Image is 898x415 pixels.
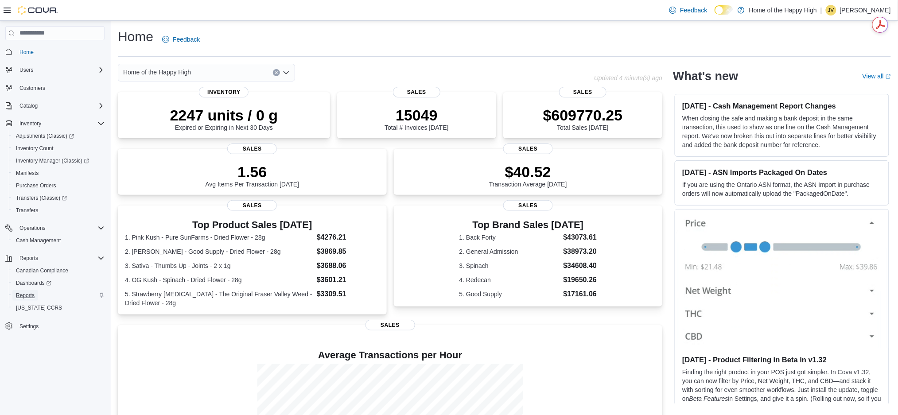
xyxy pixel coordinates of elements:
[12,278,55,288] a: Dashboards
[393,87,441,97] span: Sales
[503,200,553,211] span: Sales
[19,120,41,127] span: Inventory
[19,66,33,74] span: Users
[16,132,74,140] span: Adjustments (Classic)
[12,155,93,166] a: Inventory Manager (Classic)
[16,101,41,111] button: Catalog
[886,74,891,79] svg: External link
[16,118,105,129] span: Inventory
[16,321,42,332] a: Settings
[16,304,62,311] span: [US_STATE] CCRS
[543,106,623,131] div: Total Sales [DATE]
[170,106,278,131] div: Expired or Expiring in Next 30 Days
[125,220,380,230] h3: Top Product Sales [DATE]
[666,1,711,19] a: Feedback
[125,275,313,284] dt: 4. OG Kush - Spinach - Dried Flower - 28g
[317,275,380,285] dd: $3601.21
[543,106,623,124] p: $609770.25
[159,31,203,48] a: Feedback
[459,261,560,270] dt: 3. Spinach
[489,163,567,181] p: $40.52
[2,100,108,112] button: Catalog
[564,260,597,271] dd: $34608.40
[16,223,49,233] button: Operations
[317,246,380,257] dd: $3869.85
[16,118,45,129] button: Inventory
[682,114,882,149] p: When closing the safe and making a bank deposit in the same transaction, this used to show as one...
[16,182,56,189] span: Purchase Orders
[12,290,38,301] a: Reports
[16,253,42,264] button: Reports
[2,252,108,264] button: Reports
[16,223,105,233] span: Operations
[199,87,249,97] span: Inventory
[16,207,38,214] span: Transfers
[9,179,108,192] button: Purchase Orders
[682,355,882,364] h3: [DATE] - Product Filtering in Beta in v1.32
[2,64,108,76] button: Users
[9,234,108,247] button: Cash Management
[16,47,37,58] a: Home
[205,163,299,188] div: Avg Items Per Transaction [DATE]
[12,168,105,178] span: Manifests
[12,143,105,154] span: Inventory Count
[673,69,738,83] h2: What's new
[16,320,105,331] span: Settings
[12,193,70,203] a: Transfers (Classic)
[9,142,108,155] button: Inventory Count
[9,277,108,289] a: Dashboards
[503,144,553,154] span: Sales
[12,235,64,246] a: Cash Management
[173,35,200,44] span: Feedback
[459,233,560,242] dt: 1. Back Forty
[385,106,448,124] p: 15049
[16,101,105,111] span: Catalog
[2,319,108,332] button: Settings
[489,163,567,188] div: Transaction Average [DATE]
[459,290,560,299] dt: 5. Good Supply
[19,323,39,330] span: Settings
[12,205,42,216] a: Transfers
[125,247,313,256] dt: 2. [PERSON_NAME] - Good Supply - Dried Flower - 28g
[9,264,108,277] button: Canadian Compliance
[9,289,108,302] button: Reports
[16,237,61,244] span: Cash Management
[12,131,78,141] a: Adjustments (Classic)
[12,180,105,191] span: Purchase Orders
[19,85,45,92] span: Customers
[9,130,108,142] a: Adjustments (Classic)
[19,225,46,232] span: Operations
[715,5,733,15] input: Dark Mode
[564,275,597,285] dd: $19650.26
[12,143,57,154] a: Inventory Count
[317,260,380,271] dd: $3688.06
[828,5,834,16] span: JV
[16,279,51,287] span: Dashboards
[125,350,655,361] h4: Average Transactions per Hour
[2,222,108,234] button: Operations
[16,267,68,274] span: Canadian Compliance
[749,5,817,16] p: Home of the Happy High
[12,155,105,166] span: Inventory Manager (Classic)
[459,220,597,230] h3: Top Brand Sales [DATE]
[19,102,38,109] span: Catalog
[459,247,560,256] dt: 2. General Admission
[125,233,313,242] dt: 1. Pink Kush - Pure SunFarms - Dried Flower - 28g
[682,168,882,177] h3: [DATE] - ASN Imports Packaged On Dates
[2,117,108,130] button: Inventory
[16,253,105,264] span: Reports
[19,49,34,56] span: Home
[16,65,105,75] span: Users
[2,46,108,58] button: Home
[18,6,58,15] img: Cova
[2,81,108,94] button: Customers
[12,290,105,301] span: Reports
[689,395,728,402] em: Beta Features
[12,131,105,141] span: Adjustments (Classic)
[559,87,607,97] span: Sales
[125,290,313,307] dt: 5. Strawberry [MEDICAL_DATA] - The Original Fraser Valley Weed - Dried Flower - 28g
[16,65,37,75] button: Users
[16,145,54,152] span: Inventory Count
[9,192,108,204] a: Transfers (Classic)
